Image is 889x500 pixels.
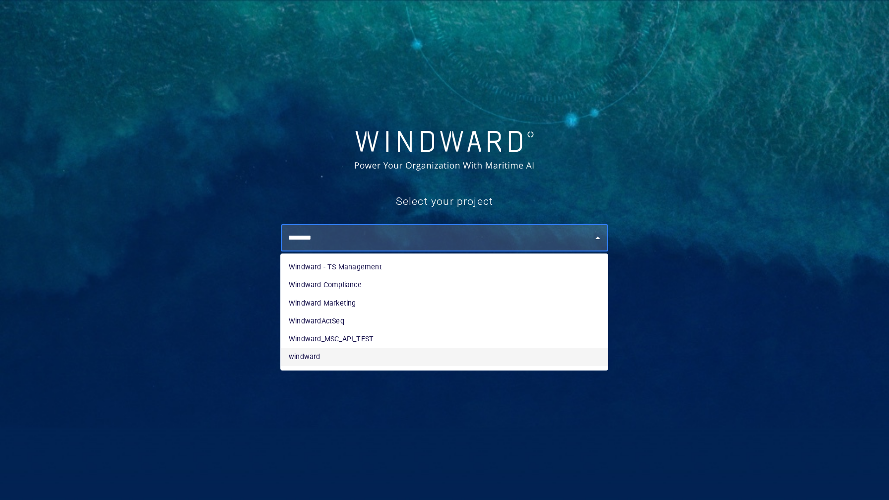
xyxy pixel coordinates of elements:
[281,258,608,276] li: Windward - TS Management
[281,194,609,209] h5: Select your project
[281,330,608,348] li: Windward_MSC_API_TEST
[281,348,608,366] li: windward
[281,294,608,312] li: Windward Marketing
[591,231,605,245] button: Close
[847,455,882,493] iframe: Chat
[281,312,608,330] li: WindwardActSeq
[281,276,608,294] li: Windward Compliance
